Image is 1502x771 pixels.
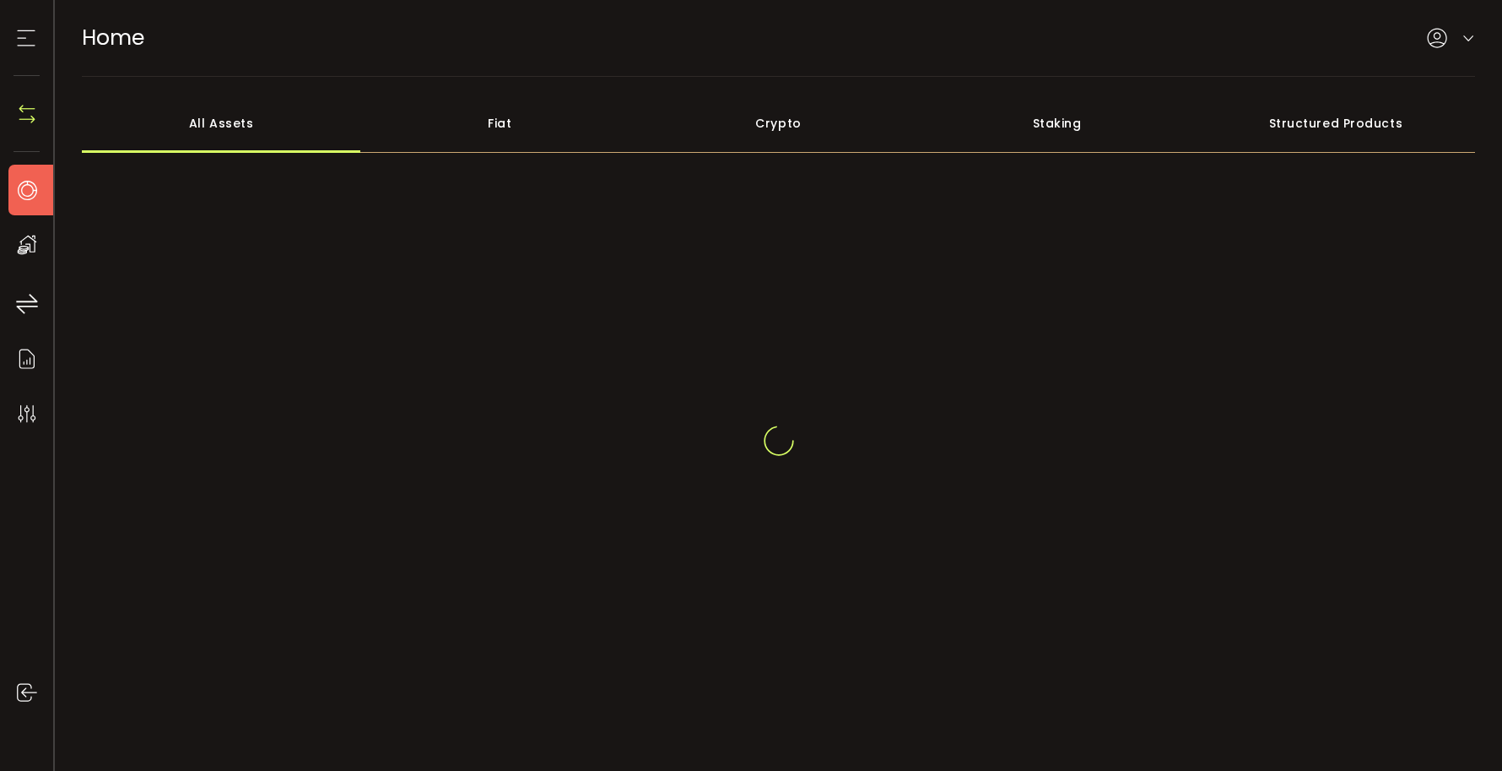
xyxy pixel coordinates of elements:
[14,101,40,127] img: N4P5cjLOiQAAAABJRU5ErkJggg==
[918,94,1197,153] div: Staking
[82,23,144,52] span: Home
[639,94,917,153] div: Crypto
[360,94,639,153] div: Fiat
[1197,94,1475,153] div: Structured Products
[82,94,360,153] div: All Assets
